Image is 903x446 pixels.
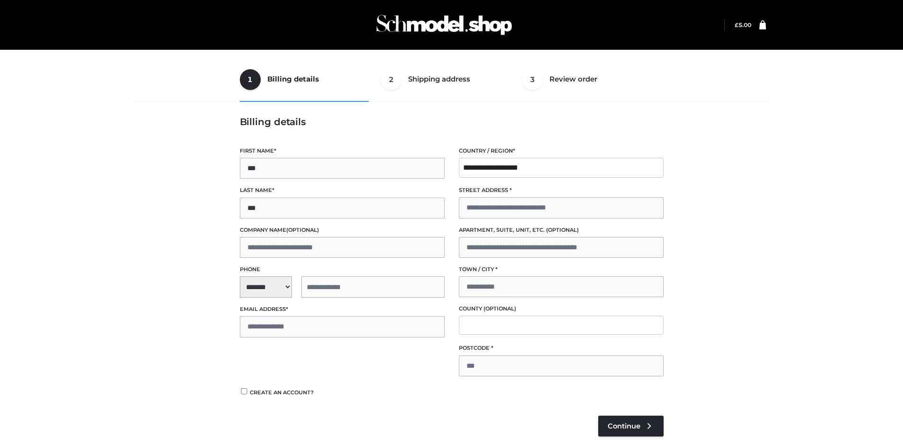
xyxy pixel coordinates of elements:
[240,146,445,155] label: First name
[240,265,445,274] label: Phone
[459,186,664,195] label: Street address
[598,416,664,437] a: Continue
[735,21,751,28] a: £5.00
[459,226,664,235] label: Apartment, suite, unit, etc.
[459,265,664,274] label: Town / City
[240,388,248,394] input: Create an account?
[735,21,751,28] bdi: 5.00
[250,389,314,396] span: Create an account?
[459,344,664,353] label: Postcode
[546,227,579,233] span: (optional)
[240,226,445,235] label: Company name
[483,305,516,312] span: (optional)
[459,146,664,155] label: Country / Region
[286,227,319,233] span: (optional)
[459,304,664,313] label: County
[373,6,515,44] img: Schmodel Admin 964
[240,186,445,195] label: Last name
[608,422,640,430] span: Continue
[735,21,739,28] span: £
[240,305,445,314] label: Email address
[240,116,664,127] h3: Billing details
